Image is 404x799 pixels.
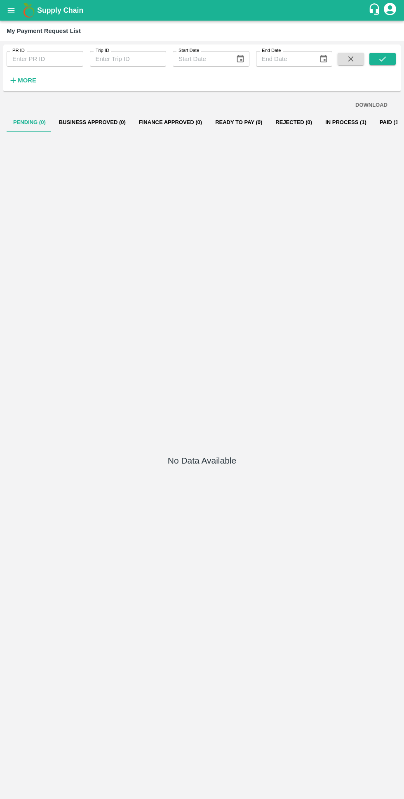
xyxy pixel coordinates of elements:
[18,77,36,84] strong: More
[7,51,83,67] input: Enter PR ID
[7,73,38,87] button: More
[256,51,312,67] input: End Date
[7,112,52,132] button: Pending (0)
[21,2,37,19] img: logo
[209,112,269,132] button: Ready To Pay (0)
[233,51,248,67] button: Choose date
[7,26,81,36] div: My Payment Request List
[262,47,281,54] label: End Date
[2,1,21,20] button: open drawer
[269,112,319,132] button: Rejected (0)
[173,51,229,67] input: Start Date
[168,455,236,466] h5: No Data Available
[37,6,83,14] b: Supply Chain
[90,51,167,67] input: Enter Trip ID
[132,112,209,132] button: Finance Approved (0)
[37,5,368,16] a: Supply Chain
[319,112,373,132] button: In Process (1)
[179,47,199,54] label: Start Date
[383,2,397,19] div: account of current user
[96,47,109,54] label: Trip ID
[352,98,391,112] button: DOWNLOAD
[12,47,25,54] label: PR ID
[52,112,132,132] button: Business Approved (0)
[316,51,331,67] button: Choose date
[368,3,383,18] div: customer-support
